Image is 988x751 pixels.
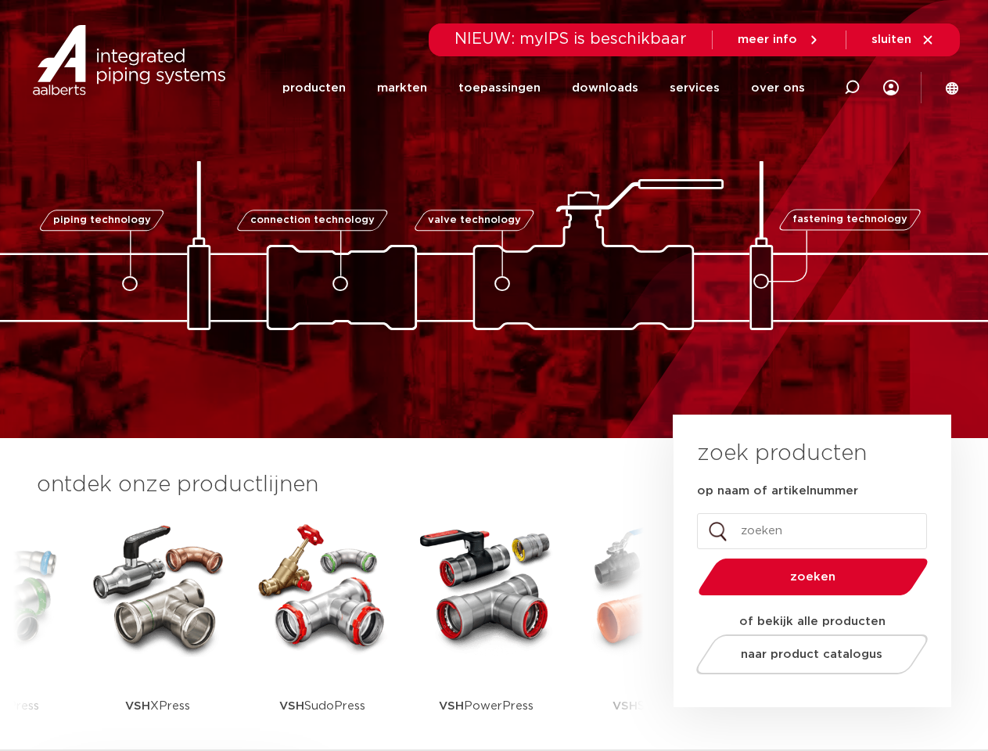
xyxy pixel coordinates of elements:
[738,571,888,583] span: zoeken
[738,34,797,45] span: meer info
[125,700,150,712] strong: VSH
[250,215,374,225] span: connection technology
[670,58,720,118] a: services
[871,33,935,47] a: sluiten
[279,700,304,712] strong: VSH
[741,649,882,660] span: naar product catalogus
[751,58,805,118] a: over ons
[697,513,927,549] input: zoeken
[37,469,620,501] h3: ontdek onze productlijnen
[692,557,934,597] button: zoeken
[53,215,151,225] span: piping technology
[692,634,932,674] a: naar product catalogus
[871,34,911,45] span: sluiten
[697,483,858,499] label: op naam of artikelnummer
[458,58,541,118] a: toepassingen
[428,215,521,225] span: valve technology
[613,700,638,712] strong: VSH
[739,616,886,627] strong: of bekijk alle producten
[792,215,907,225] span: fastening technology
[282,58,346,118] a: producten
[697,438,867,469] h3: zoek producten
[282,58,805,118] nav: Menu
[738,33,821,47] a: meer info
[439,700,464,712] strong: VSH
[454,31,687,47] span: NIEUW: myIPS is beschikbaar
[572,58,638,118] a: downloads
[377,58,427,118] a: markten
